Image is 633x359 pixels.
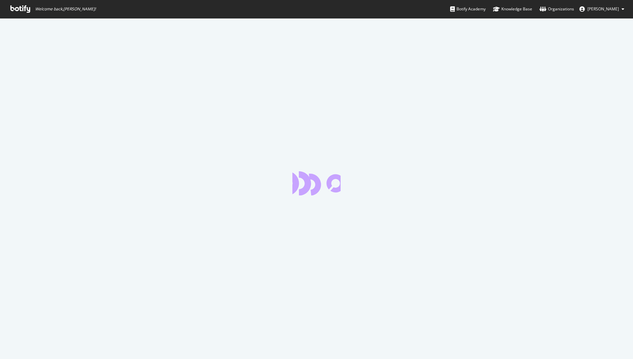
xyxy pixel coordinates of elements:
[587,6,619,12] span: Venus Kalra
[35,6,96,12] span: Welcome back, [PERSON_NAME] !
[292,171,341,195] div: animation
[540,6,574,12] div: Organizations
[493,6,532,12] div: Knowledge Base
[574,4,630,14] button: [PERSON_NAME]
[450,6,486,12] div: Botify Academy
